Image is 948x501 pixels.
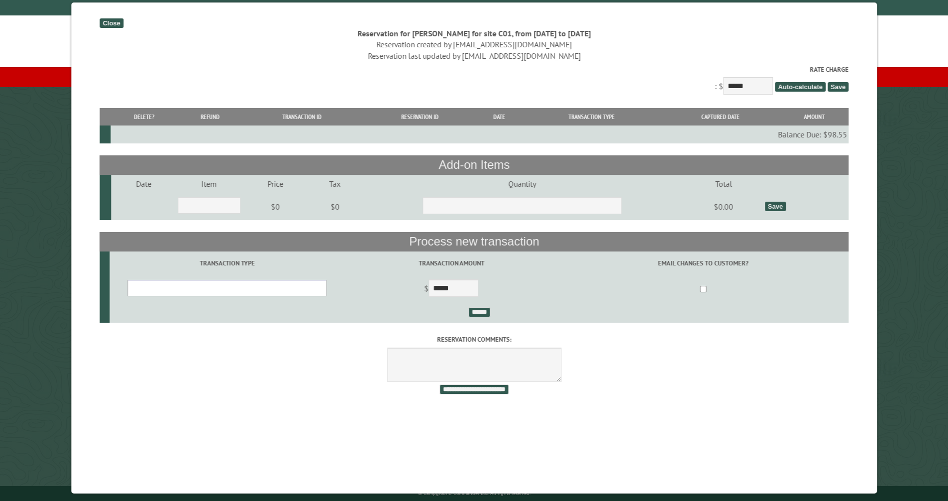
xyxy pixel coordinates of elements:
[100,18,123,28] div: Close
[100,65,848,97] div: : $
[683,193,763,221] td: $0.00
[178,108,242,125] th: Refund
[111,258,343,268] label: Transaction Type
[360,175,683,193] td: Quantity
[309,193,360,221] td: $0
[362,108,477,125] th: Reservation ID
[309,175,360,193] td: Tax
[775,82,826,92] span: Auto-calculate
[110,125,848,143] td: Balance Due: $98.55
[100,335,848,344] label: Reservation comments:
[418,490,530,497] small: © Campground Commander LLC. All rights reserved.
[100,28,848,39] div: Reservation for [PERSON_NAME] for site C01, from [DATE] to [DATE]
[100,155,848,174] th: Add-on Items
[779,108,848,125] th: Amount
[176,175,242,193] td: Item
[661,108,779,125] th: Captured Date
[242,175,309,193] td: Price
[346,258,556,268] label: Transaction Amount
[683,175,763,193] td: Total
[100,232,848,251] th: Process new transaction
[100,65,848,74] label: Rate Charge
[559,258,847,268] label: Email changes to customer?
[828,82,848,92] span: Save
[110,175,176,193] td: Date
[522,108,662,125] th: Transaction Type
[242,193,309,221] td: $0
[100,39,848,50] div: Reservation created by [EMAIL_ADDRESS][DOMAIN_NAME]
[344,275,558,303] td: $
[110,108,178,125] th: Delete?
[764,202,785,211] div: Save
[241,108,362,125] th: Transaction ID
[100,50,848,61] div: Reservation last updated by [EMAIL_ADDRESS][DOMAIN_NAME]
[477,108,522,125] th: Date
